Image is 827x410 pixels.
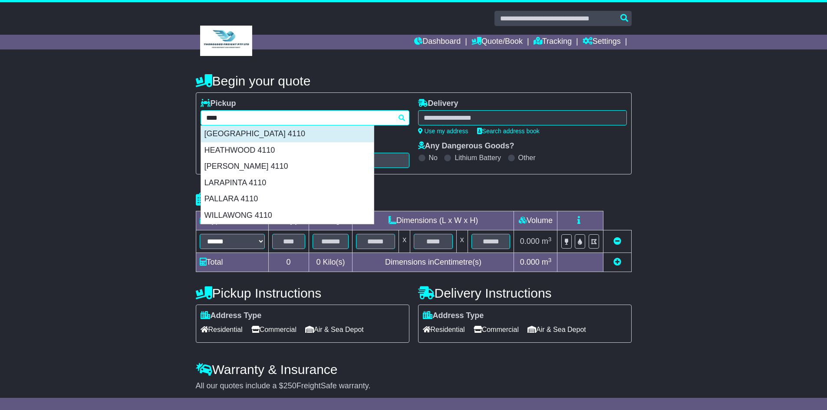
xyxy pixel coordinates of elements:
[414,35,461,49] a: Dashboard
[613,237,621,246] a: Remove this item
[196,192,305,207] h4: Package details |
[474,323,519,336] span: Commercial
[201,142,374,159] div: HEATHWOOD 4110
[418,99,458,108] label: Delivery
[201,99,236,108] label: Pickup
[316,258,320,266] span: 0
[613,258,621,266] a: Add new item
[548,236,552,243] sup: 3
[196,253,268,272] td: Total
[534,35,572,49] a: Tracking
[520,258,540,266] span: 0.000
[520,237,540,246] span: 0.000
[353,211,514,230] td: Dimensions (L x W x H)
[471,35,523,49] a: Quote/Book
[201,126,374,142] div: [GEOGRAPHIC_DATA] 4110
[196,381,632,391] div: All our quotes include a $ FreightSafe warranty.
[283,381,297,390] span: 250
[423,311,484,321] label: Address Type
[418,128,468,134] a: Use my address
[455,154,501,162] label: Lithium Battery
[201,110,409,125] typeahead: Please provide city
[196,286,409,300] h4: Pickup Instructions
[309,253,353,272] td: Kilo(s)
[542,258,552,266] span: m
[477,128,540,134] a: Search address book
[527,323,586,336] span: Air & Sea Depot
[305,323,364,336] span: Air & Sea Depot
[196,74,632,88] h4: Begin your quote
[418,141,514,151] label: Any Dangerous Goods?
[201,191,374,207] div: PALLARA 4110
[418,286,632,300] h4: Delivery Instructions
[583,35,621,49] a: Settings
[201,323,243,336] span: Residential
[353,253,514,272] td: Dimensions in Centimetre(s)
[542,237,552,246] span: m
[514,211,557,230] td: Volume
[201,158,374,175] div: [PERSON_NAME] 4110
[429,154,438,162] label: No
[548,257,552,263] sup: 3
[201,207,374,224] div: WILLAWONG 4110
[518,154,536,162] label: Other
[196,211,268,230] td: Type
[456,230,468,253] td: x
[196,362,632,377] h4: Warranty & Insurance
[201,175,374,191] div: LARAPINTA 4110
[399,230,410,253] td: x
[251,323,297,336] span: Commercial
[423,323,465,336] span: Residential
[201,311,262,321] label: Address Type
[268,253,309,272] td: 0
